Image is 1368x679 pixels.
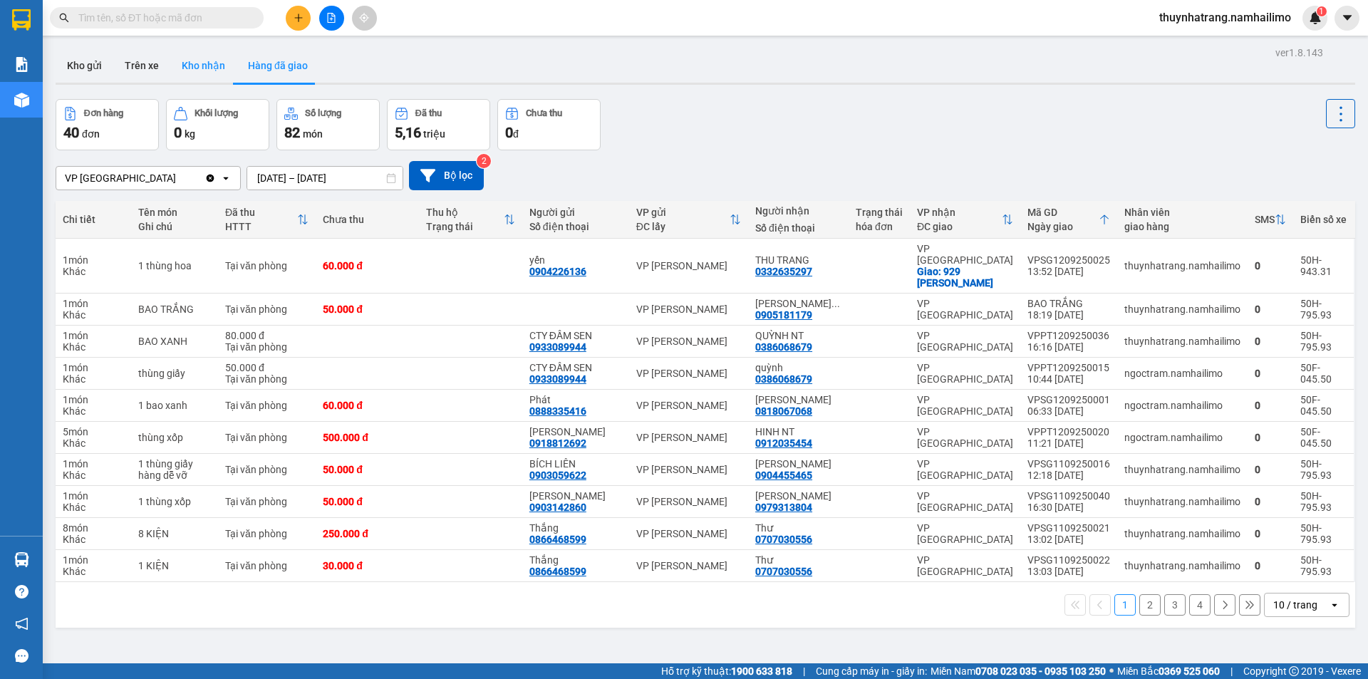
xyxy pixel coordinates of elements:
div: CTY ĐẦM SEN [529,362,622,373]
div: 1 món [63,394,124,405]
div: Thắng [529,554,622,566]
div: CTY ĐẦM SEN [529,330,622,341]
div: Tại văn phòng [225,373,309,385]
svg: open [1329,599,1340,611]
div: Vinh Trần [755,394,841,405]
div: 0 [1255,528,1286,539]
div: thuynhatrang.namhailimo [1124,304,1240,315]
button: Trên xe [113,48,170,83]
div: VP [GEOGRAPHIC_DATA] [917,554,1013,577]
div: VP [PERSON_NAME] [636,496,741,507]
div: 1 KIỆN [138,560,211,571]
div: Tại văn phòng [225,304,309,315]
div: VPSG1209250025 [1027,254,1110,266]
div: thuynhatrang.namhailimo [1124,528,1240,539]
div: Khác [63,502,124,513]
div: Bùi Thái Hạnh [755,490,841,502]
th: Toggle SortBy [419,201,522,239]
div: VP [GEOGRAPHIC_DATA] [917,362,1013,385]
div: Số lượng [305,108,341,118]
div: Khác [63,373,124,385]
div: Giao: 929 Lê Hồng Phong [917,266,1013,289]
span: caret-down [1341,11,1354,24]
div: Khác [63,534,124,545]
span: Miền Nam [931,663,1106,679]
div: ngoctram.namhailimo [1124,400,1240,411]
div: 0888335416 [529,405,586,417]
div: Biển số xe [1300,214,1347,225]
div: thuynhatrang.namhailimo [1124,336,1240,347]
th: Toggle SortBy [1248,201,1293,239]
div: thuynhatrang.namhailimo [1124,496,1240,507]
div: VPSG1109250040 [1027,490,1110,502]
div: ngoctram.namhailimo [1124,368,1240,379]
div: VP [PERSON_NAME] [636,528,741,539]
div: 1 món [63,330,124,341]
div: giao hàng [1124,221,1240,232]
div: 0386068679 [755,341,812,353]
span: 5,16 [395,124,421,141]
div: 10:44 [DATE] [1027,373,1110,385]
span: notification [15,617,28,631]
div: 1 món [63,554,124,566]
div: 0707030556 [755,566,812,577]
div: VP [PERSON_NAME] [636,560,741,571]
sup: 1 [1317,6,1327,16]
div: 50H-795.93 [1300,522,1347,545]
div: 11:21 [DATE] [1027,437,1110,449]
div: 0707030556 [755,534,812,545]
sup: 2 [477,154,491,168]
div: 60.000 đ [323,400,412,411]
span: 82 [284,124,300,141]
div: PHƯƠNG LIỄU NT [755,298,841,309]
div: 500.000 đ [323,432,412,443]
span: triệu [423,128,445,140]
div: 0 [1255,496,1286,507]
div: QUỲNH NT [755,330,841,341]
div: Đã thu [225,207,297,218]
div: thuynhatrang.namhailimo [1124,464,1240,475]
button: 1 [1114,594,1136,616]
div: HTTT [225,221,297,232]
div: Chi tiết [63,214,124,225]
div: Nhân viên [1124,207,1240,218]
div: 50.000 đ [323,464,412,475]
div: 0903059622 [529,470,586,481]
div: ĐC lấy [636,221,730,232]
span: | [1230,663,1233,679]
span: Hỗ trợ kỹ thuật: [661,663,792,679]
div: 18:19 [DATE] [1027,309,1110,321]
button: Bộ lọc [409,161,484,190]
div: Tại văn phòng [225,560,309,571]
div: VPPT1209250020 [1027,426,1110,437]
div: VP gửi [636,207,730,218]
div: Chưa thu [526,108,562,118]
span: 1 [1319,6,1324,16]
div: VP [GEOGRAPHIC_DATA] [917,330,1013,353]
div: VP [GEOGRAPHIC_DATA] [917,490,1013,513]
div: 50.000 đ [225,362,309,373]
img: solution-icon [14,57,29,72]
div: VPSG1109250016 [1027,458,1110,470]
div: thùng giấy [138,368,211,379]
div: 50F-045.50 [1300,426,1347,449]
div: BAO TRẮNG [138,304,211,315]
div: 50F-045.50 [1300,394,1347,417]
div: Tại văn phòng [225,260,309,271]
div: 13:52 [DATE] [1027,266,1110,277]
img: icon-new-feature [1309,11,1322,24]
div: 50H-795.93 [1300,490,1347,513]
div: Đã thu [415,108,442,118]
div: VPPT1209250015 [1027,362,1110,373]
button: Hàng đã giao [237,48,319,83]
div: VP [GEOGRAPHIC_DATA] [917,298,1013,321]
span: thuynhatrang.namhailimo [1148,9,1302,26]
div: 1 món [63,254,124,266]
div: thùng xốp [138,432,211,443]
span: Miền Bắc [1117,663,1220,679]
div: Tên món [138,207,211,218]
div: VP nhận [917,207,1002,218]
th: Toggle SortBy [1020,201,1117,239]
div: Khác [63,470,124,481]
div: quỳnh [755,362,841,373]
